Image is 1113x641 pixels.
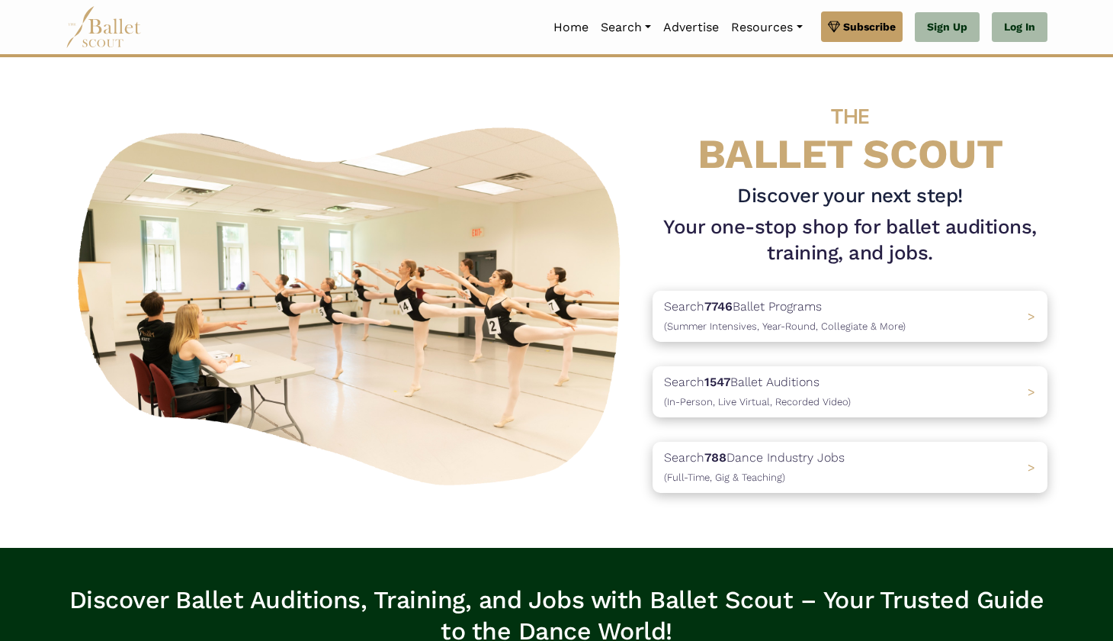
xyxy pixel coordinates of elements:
[704,299,733,314] b: 7746
[653,442,1047,493] a: Search788Dance Industry Jobs(Full-Time, Gig & Teaching) >
[664,448,845,487] p: Search Dance Industry Jobs
[664,320,906,332] span: (Summer Intensives, Year-Round, Collegiate & More)
[831,104,869,129] span: THE
[725,11,808,43] a: Resources
[664,472,785,483] span: (Full-Time, Gig & Teaching)
[547,11,595,43] a: Home
[66,111,640,494] img: A group of ballerinas talking to each other in a ballet studio
[992,12,1047,43] a: Log In
[664,297,906,336] p: Search Ballet Programs
[653,214,1047,266] h1: Your one-stop shop for ballet auditions, training, and jobs.
[657,11,725,43] a: Advertise
[1028,309,1035,324] span: >
[1028,460,1035,475] span: >
[664,372,851,411] p: Search Ballet Auditions
[653,291,1047,342] a: Search7746Ballet Programs(Summer Intensives, Year-Round, Collegiate & More)>
[595,11,657,43] a: Search
[653,366,1047,417] a: Search1547Ballet Auditions(In-Person, Live Virtual, Recorded Video) >
[653,183,1047,209] h3: Discover your next step!
[843,18,896,35] span: Subscribe
[821,11,903,42] a: Subscribe
[915,12,980,43] a: Sign Up
[653,88,1047,177] h4: BALLET SCOUT
[664,396,851,407] span: (In-Person, Live Virtual, Recorded Video)
[704,375,730,389] b: 1547
[704,450,726,465] b: 788
[1028,385,1035,399] span: >
[828,18,840,35] img: gem.svg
